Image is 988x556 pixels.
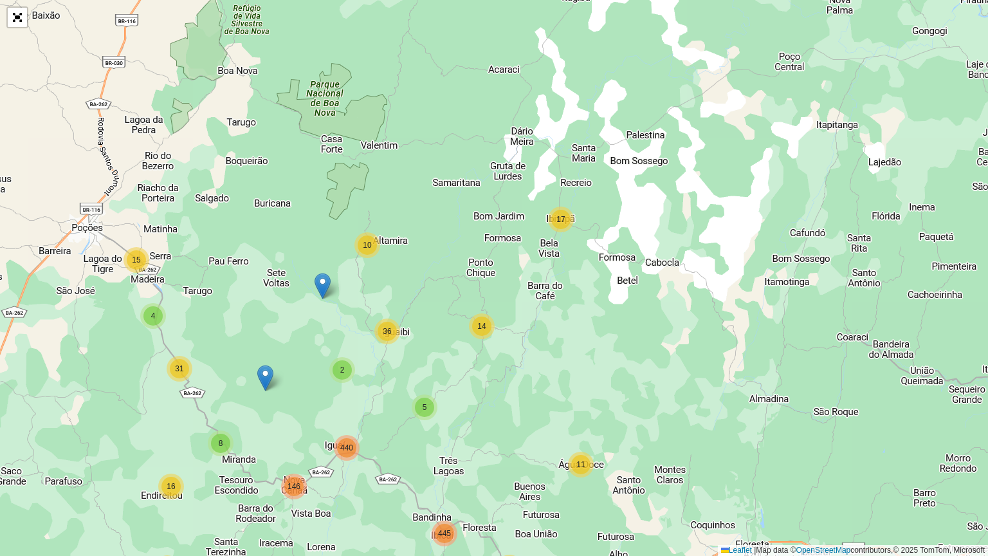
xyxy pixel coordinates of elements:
[469,313,495,339] div: 14
[8,8,27,27] a: Abrir mapa em tela cheia
[718,545,988,556] div: Map data © contributors,© 2025 TomTom, Microsoft
[257,365,273,391] img: 5031 - Mercearia da Arlan
[383,327,391,336] span: 36
[281,474,307,499] div: 146
[158,474,184,499] div: 16
[432,521,457,546] div: 445
[288,482,300,491] span: 146
[167,356,192,382] div: 31
[374,319,400,344] div: 36
[151,311,156,320] span: 4
[354,232,380,258] div: 10
[140,303,166,329] div: 4
[208,431,233,456] div: 8
[167,482,175,491] span: 16
[315,273,331,299] img: 5280 - Fazenda baixa fresca
[175,364,183,373] span: 31
[568,452,594,477] div: 11
[796,546,851,555] a: OpenStreetMap
[340,366,345,375] span: 2
[363,241,371,250] span: 10
[329,357,355,383] div: 2
[340,443,353,452] span: 440
[556,215,565,224] span: 17
[123,247,149,273] div: 15
[412,394,437,420] div: 5
[721,546,752,555] a: Leaflet
[334,435,360,461] div: 440
[754,546,756,555] span: |
[548,207,574,232] div: 17
[477,322,486,331] span: 14
[423,403,427,412] span: 5
[438,529,451,538] span: 445
[132,255,140,264] span: 15
[576,460,585,469] span: 11
[219,439,223,448] span: 8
